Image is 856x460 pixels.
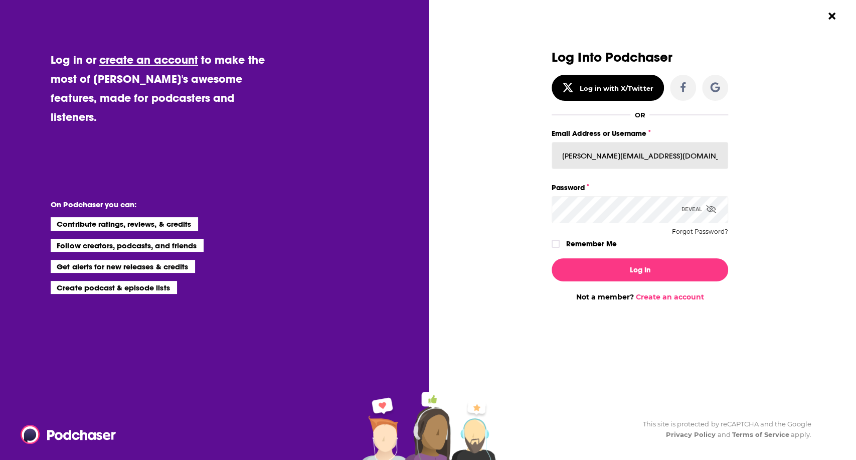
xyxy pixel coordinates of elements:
[51,217,198,230] li: Contribute ratings, reviews, & credits
[552,142,728,169] input: Email Address or Username
[552,181,728,194] label: Password
[635,292,704,301] a: Create an account
[21,425,109,444] a: Podchaser - Follow, Share and Rate Podcasts
[580,84,653,92] div: Log in with X/Twitter
[822,7,841,26] button: Close Button
[51,281,177,294] li: Create podcast & episode lists
[681,196,716,223] div: Reveal
[21,425,117,444] img: Podchaser - Follow, Share and Rate Podcasts
[51,239,204,252] li: Follow creators, podcasts, and friends
[634,111,645,119] div: OR
[732,430,789,438] a: Terms of Service
[552,50,728,65] h3: Log Into Podchaser
[552,292,728,301] div: Not a member?
[634,419,811,440] div: This site is protected by reCAPTCHA and the Google and apply.
[566,237,617,250] label: Remember Me
[99,53,198,67] a: create an account
[672,228,728,235] button: Forgot Password?
[552,258,728,281] button: Log In
[51,200,251,209] li: On Podchaser you can:
[51,260,195,273] li: Get alerts for new releases & credits
[666,430,716,438] a: Privacy Policy
[552,75,664,101] button: Log in with X/Twitter
[552,127,728,140] label: Email Address or Username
